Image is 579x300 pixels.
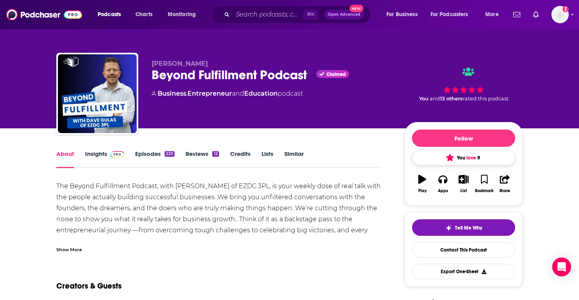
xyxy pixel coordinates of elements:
a: Education [244,90,278,97]
span: For Podcasters [431,9,468,20]
a: Lists [262,150,273,168]
button: Play [412,170,432,198]
div: Open Intercom Messenger [552,257,571,276]
span: and [232,90,244,97]
button: Bookmark [474,170,494,198]
a: Entrepreneur [187,90,232,97]
span: ⌘ K [303,9,318,20]
button: You love it [412,150,515,165]
a: Charts [130,8,157,21]
button: open menu [381,8,427,21]
span: rated this podcast [463,96,508,102]
a: Show notifications dropdown [510,8,523,21]
a: Business [158,90,186,97]
a: About [56,150,74,168]
div: Play [418,189,427,193]
span: New [349,5,364,12]
div: Share [499,189,510,193]
a: Episodes220 [135,150,174,168]
a: Credits [230,150,251,168]
a: Contact This Podcast [412,242,515,257]
span: Charts [135,9,152,20]
img: tell me why sparkle [445,225,452,231]
span: You it [447,155,480,161]
input: Search podcasts, credits, & more... [233,8,303,21]
button: Open AdvancedNew [324,10,364,19]
div: The Beyond Fulfillment Podcast, with [PERSON_NAME] of EZDC 3PL, is your weekly dose of real talk ... [56,181,381,291]
span: and [430,96,440,102]
img: Beyond Fulfillment Podcast [58,54,137,133]
div: Bookmark [475,189,494,193]
button: open menu [162,8,206,21]
span: , [186,90,187,97]
div: 12 [212,151,219,157]
h2: Creators & Guests [56,281,122,291]
div: Search podcasts, credits, & more... [219,6,378,24]
button: Share [495,170,515,198]
span: Claimed [327,72,346,76]
span: [PERSON_NAME] [152,60,208,67]
button: tell me why sparkleTell Me Why [412,219,515,236]
img: Podchaser - Follow, Share and Rate Podcasts [6,7,82,22]
div: You and13 othersrated this podcast [405,60,523,109]
button: Follow [412,130,515,147]
span: love [466,155,476,161]
button: Show profile menu [551,6,569,23]
button: Apps [432,170,453,198]
span: For Business [386,9,418,20]
span: Monitoring [168,9,196,20]
a: Similar [284,150,304,168]
span: 13 others [440,96,463,102]
img: User Profile [551,6,569,23]
a: InsightsPodchaser Pro [85,150,124,168]
div: A podcast [152,89,303,98]
span: Tell Me Why [455,225,482,231]
span: You [419,96,429,102]
span: Open Advanced [328,13,360,17]
button: Export One-Sheet [412,264,515,279]
button: List [453,170,474,198]
button: open menu [92,8,131,21]
svg: Add a profile image [562,6,569,12]
a: Reviews12 [186,150,219,168]
span: More [485,9,499,20]
a: Show notifications dropdown [530,8,542,21]
div: List [460,189,467,193]
div: Apps [438,189,448,193]
div: 220 [165,151,174,157]
img: Podchaser Pro [110,151,124,157]
span: Podcasts [98,9,121,20]
button: open menu [480,8,508,21]
button: open menu [425,8,480,21]
span: Logged in as KTMSseat4 [551,6,569,23]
